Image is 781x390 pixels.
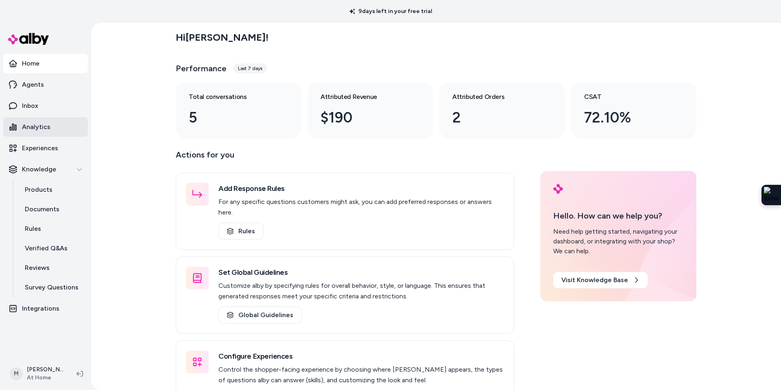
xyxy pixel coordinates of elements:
div: Last 7 days [233,64,267,73]
div: 2 [452,107,539,129]
a: Attributed Orders 2 [439,82,565,138]
a: Reviews [17,258,88,278]
a: Integrations [3,299,88,318]
p: Verified Q&As [25,243,68,253]
a: Survey Questions [17,278,88,297]
p: Agents [22,80,44,90]
a: Agents [3,75,88,94]
a: Products [17,180,88,199]
a: Visit Knowledge Base [553,272,648,288]
p: Inbox [22,101,38,111]
p: Control the shopper-facing experience by choosing where [PERSON_NAME] appears, the types of quest... [218,364,504,386]
div: Need help getting started, navigating your dashboard, or integrating with your shop? We can help. [553,227,683,256]
div: 72.10% [584,107,670,129]
p: Actions for you [176,148,514,168]
a: Rules [17,219,88,239]
a: CSAT 72.10% [571,82,696,138]
p: Documents [25,204,59,214]
p: Products [25,185,52,195]
p: Rules [25,224,41,234]
img: Extension Icon [764,187,779,203]
p: Knowledge [22,164,56,174]
h3: Total conversations [189,92,275,102]
h3: Attributed Orders [452,92,539,102]
h2: Hi [PERSON_NAME] ! [176,31,268,44]
img: alby Logo [8,33,49,45]
a: Total conversations 5 [176,82,301,138]
p: 9 days left in your free trial [345,7,437,15]
span: M [10,367,23,380]
p: Integrations [22,304,59,313]
div: 5 [189,107,275,129]
p: Experiences [22,143,58,153]
a: Home [3,54,88,73]
a: Verified Q&As [17,239,88,258]
p: Hello. How can we help you? [553,210,683,222]
p: Analytics [22,122,50,132]
a: Rules [218,223,264,240]
p: [PERSON_NAME] [27,366,63,374]
h3: Performance [176,63,227,74]
a: Global Guidelines [218,307,302,324]
h3: Add Response Rules [218,183,504,194]
p: Home [22,59,39,68]
span: At Home [27,374,63,382]
a: Attributed Revenue $190 [308,82,433,138]
a: Inbox [3,96,88,116]
button: Knowledge [3,160,88,179]
p: Survey Questions [25,283,79,292]
a: Analytics [3,117,88,137]
img: alby Logo [553,184,563,194]
div: $190 [321,107,407,129]
p: Customize alby by specifying rules for overall behavior, style, or language. This ensures that ge... [218,280,504,302]
h3: Configure Experiences [218,351,504,362]
a: Experiences [3,138,88,158]
h3: CSAT [584,92,670,102]
h3: Set Global Guidelines [218,267,504,278]
button: M[PERSON_NAME]At Home [5,361,70,387]
p: For any specific questions customers might ask, you can add preferred responses or answers here. [218,197,504,218]
a: Documents [17,199,88,219]
p: Reviews [25,263,50,273]
h3: Attributed Revenue [321,92,407,102]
